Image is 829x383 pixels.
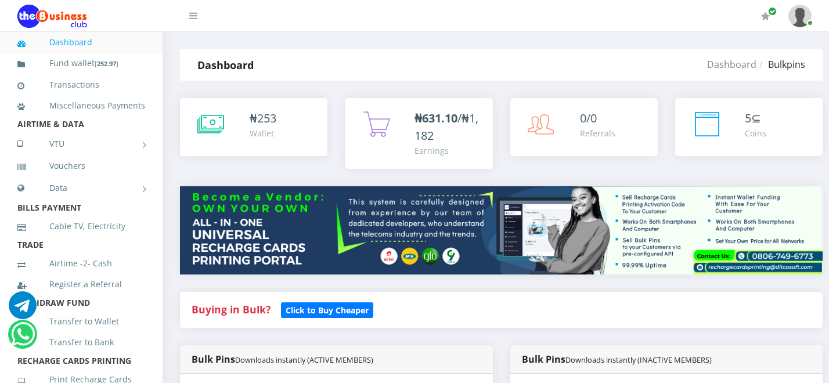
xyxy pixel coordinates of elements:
[522,353,712,366] strong: Bulk Pins
[415,144,481,157] div: Earnings
[17,329,145,356] a: Transfer to Bank
[17,50,145,77] a: Fund wallet[252.97]
[745,110,751,126] span: 5
[345,98,492,169] a: ₦631.10/₦1,182 Earnings
[180,186,823,274] img: multitenant_rcp.png
[745,127,766,139] div: Coins
[17,153,145,179] a: Vouchers
[17,250,145,277] a: Airtime -2- Cash
[745,110,766,127] div: ⊆
[250,110,276,127] div: ₦
[17,5,87,28] img: Logo
[17,29,145,56] a: Dashboard
[250,127,276,139] div: Wallet
[415,110,478,143] span: /₦1,182
[95,59,118,68] small: [ ]
[17,71,145,98] a: Transactions
[9,300,37,319] a: Chat for support
[235,355,373,365] small: Downloads instantly (ACTIVE MEMBERS)
[756,57,805,71] li: Bulkpins
[17,213,145,240] a: Cable TV, Electricity
[197,58,254,72] strong: Dashboard
[257,110,276,126] span: 253
[580,127,615,139] div: Referrals
[17,174,145,203] a: Data
[17,271,145,298] a: Register a Referral
[281,302,373,316] a: Click to Buy Cheaper
[97,59,116,68] b: 252.97
[286,305,369,316] b: Click to Buy Cheaper
[192,353,373,366] strong: Bulk Pins
[768,7,777,16] span: Renew/Upgrade Subscription
[761,12,770,21] i: Renew/Upgrade Subscription
[565,355,712,365] small: Downloads instantly (INACTIVE MEMBERS)
[192,302,271,316] strong: Buying in Bulk?
[17,92,145,119] a: Miscellaneous Payments
[11,329,35,348] a: Chat for support
[17,129,145,158] a: VTU
[415,110,457,126] b: ₦631.10
[707,58,756,71] a: Dashboard
[788,5,812,27] img: User
[510,98,658,156] a: 0/0 Referrals
[17,308,145,335] a: Transfer to Wallet
[580,110,597,126] span: 0/0
[180,98,327,156] a: ₦253 Wallet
